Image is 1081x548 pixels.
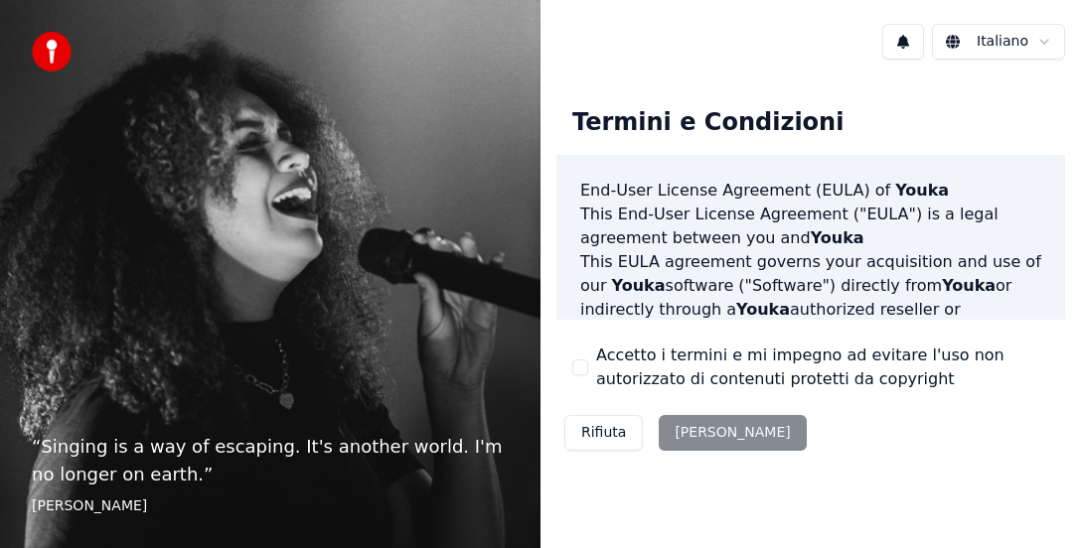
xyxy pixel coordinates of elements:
[895,181,949,200] span: Youka
[556,91,859,155] div: Termini e Condizioni
[580,203,1041,250] p: This End-User License Agreement ("EULA") is a legal agreement between you and
[942,276,996,295] span: Youka
[32,32,72,71] img: youka
[596,343,1049,391] label: Accetto i termini e mi impegno ad evitare l'uso non autorizzato di contenuti protetti da copyright
[736,300,790,319] span: Youka
[32,433,509,488] p: “ Singing is a way of escaping. It's another world. I'm no longer on earth. ”
[32,496,509,516] footer: [PERSON_NAME]
[612,276,666,295] span: Youka
[580,179,1041,203] h3: End-User License Agreement (EULA) of
[580,250,1041,345] p: This EULA agreement governs your acquisition and use of our software ("Software") directly from o...
[811,228,864,247] span: Youka
[564,415,643,451] button: Rifiuta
